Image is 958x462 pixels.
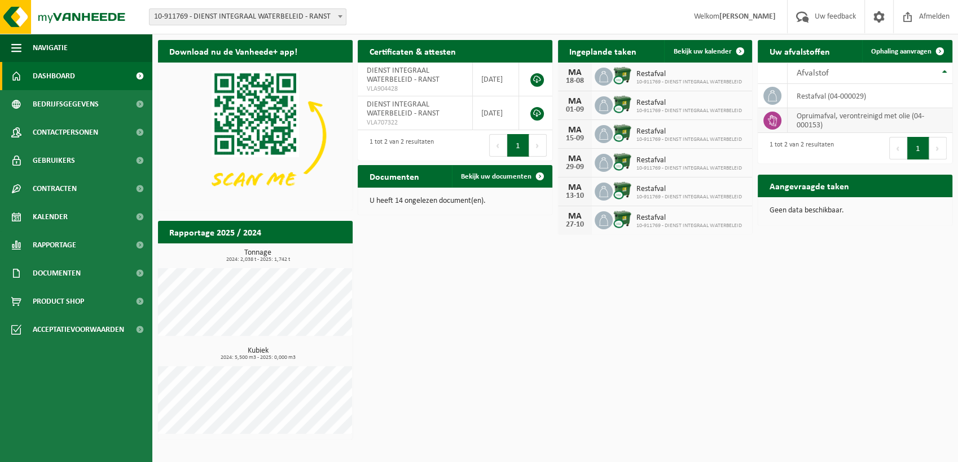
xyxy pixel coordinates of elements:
h2: Aangevraagde taken [758,175,860,197]
span: Dashboard [33,62,75,90]
td: opruimafval, verontreinigd met olie (04-000153) [788,108,952,133]
h2: Certificaten & attesten [358,40,467,62]
div: MA [564,126,586,135]
button: Previous [889,137,907,159]
span: DIENST INTEGRAAL WATERBELEID - RANST [366,66,439,84]
span: Restafval [636,185,742,194]
span: 10-911769 - DIENST INTEGRAAL WATERBELEID - RANST [150,9,346,25]
a: Ophaling aanvragen [862,40,951,63]
img: WB-1100-CU [613,152,632,171]
div: MA [564,212,586,221]
h3: Kubiek [164,347,353,361]
img: WB-1100-CU [613,181,632,200]
div: 13-10 [564,192,586,200]
span: Gebruikers [33,146,75,175]
span: 10-911769 - DIENST INTEGRAAL WATERBELEID [636,165,742,172]
span: Contracten [33,175,77,203]
img: WB-1100-CU [613,66,632,85]
a: Bekijk uw documenten [452,165,551,188]
span: Bedrijfsgegevens [33,90,99,118]
span: 10-911769 - DIENST INTEGRAAL WATERBELEID [636,223,742,229]
div: MA [564,97,586,106]
h2: Download nu de Vanheede+ app! [158,40,309,62]
button: 1 [907,137,929,159]
span: 10-911769 - DIENST INTEGRAAL WATERBELEID [636,136,742,143]
span: Acceptatievoorwaarden [33,316,124,344]
span: 10-911769 - DIENST INTEGRAAL WATERBELEID [636,79,742,86]
strong: [PERSON_NAME] [719,12,776,21]
span: Restafval [636,70,742,79]
h2: Documenten [358,165,430,187]
span: Product Shop [33,287,84,316]
span: Restafval [636,214,742,223]
h3: Tonnage [164,249,353,263]
span: Documenten [33,259,81,287]
div: 01-09 [564,106,586,114]
h2: Ingeplande taken [558,40,648,62]
td: [DATE] [473,96,519,130]
span: Kalender [33,203,68,231]
div: 1 tot 2 van 2 resultaten [363,133,433,158]
span: 2024: 5,500 m3 - 2025: 0,000 m3 [164,355,353,361]
div: 29-09 [564,163,586,171]
span: VLA707322 [366,118,463,127]
span: DIENST INTEGRAAL WATERBELEID - RANST [366,100,439,118]
h2: Rapportage 2025 / 2024 [158,221,273,243]
td: [DATE] [473,63,519,96]
span: Restafval [636,99,742,108]
p: Geen data beschikbaar. [769,207,941,215]
p: U heeft 14 ongelezen document(en). [369,197,541,205]
img: WB-1100-CU [613,210,632,229]
span: Bekijk uw kalender [673,48,731,55]
span: 10-911769 - DIENST INTEGRAAL WATERBELEID - RANST [149,8,346,25]
a: Bekijk uw kalender [664,40,751,63]
td: restafval (04-000029) [788,84,952,108]
span: 10-911769 - DIENST INTEGRAAL WATERBELEID [636,108,742,114]
div: 27-10 [564,221,586,229]
span: Restafval [636,127,742,136]
button: Previous [489,134,507,157]
div: MA [564,183,586,192]
span: 10-911769 - DIENST INTEGRAAL WATERBELEID [636,194,742,201]
img: WB-1100-CU [613,123,632,143]
span: Navigatie [33,34,68,62]
div: 15-09 [564,135,586,143]
div: MA [564,154,586,163]
button: Next [929,137,947,159]
span: Ophaling aanvragen [871,48,931,55]
a: Bekijk rapportage [269,243,351,265]
img: Download de VHEPlus App [158,63,353,208]
div: 18-08 [564,77,586,85]
button: Next [529,134,547,157]
span: Restafval [636,156,742,165]
h2: Uw afvalstoffen [758,40,841,62]
button: 1 [507,134,529,157]
div: MA [564,68,586,77]
span: 2024: 2,038 t - 2025: 1,742 t [164,257,353,263]
div: 1 tot 2 van 2 resultaten [763,136,833,161]
span: VLA904428 [366,85,463,94]
img: WB-1100-CU [613,95,632,114]
span: Contactpersonen [33,118,98,146]
span: Afvalstof [796,69,828,78]
span: Bekijk uw documenten [461,173,531,180]
span: Rapportage [33,231,76,259]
